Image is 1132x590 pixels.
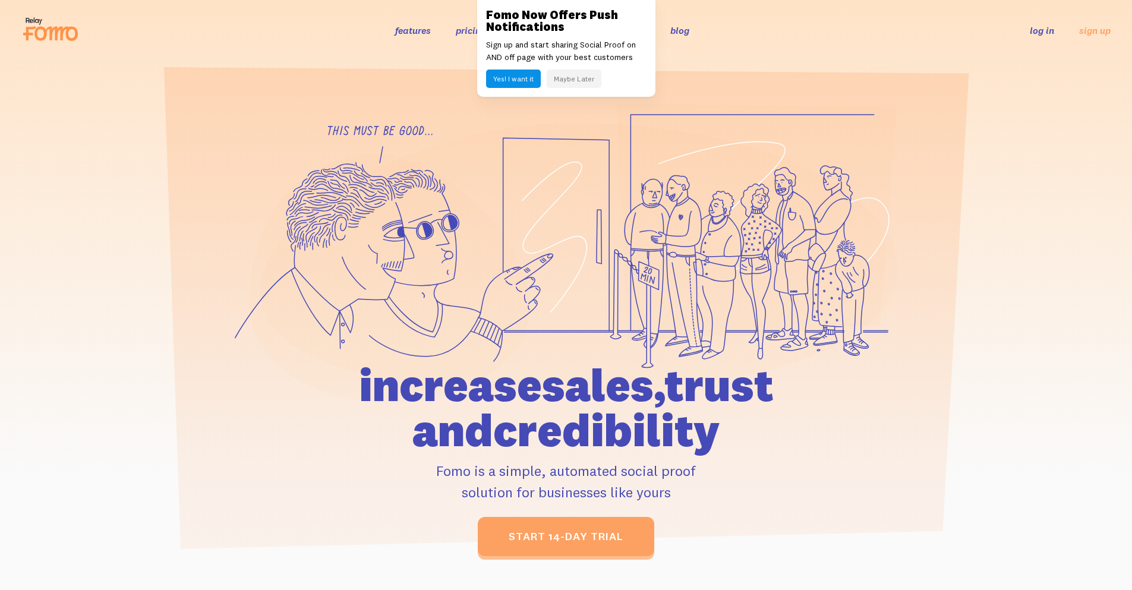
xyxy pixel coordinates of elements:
[1079,24,1111,37] a: sign up
[291,362,841,453] h1: increase sales, trust and credibility
[486,39,647,64] p: Sign up and start sharing Social Proof on AND off page with your best customers
[1030,24,1054,36] a: log in
[670,24,689,36] a: blog
[547,70,601,88] button: Maybe Later
[486,9,647,33] h3: Fomo Now Offers Push Notifications
[456,24,486,36] a: pricing
[478,517,654,556] a: start 14-day trial
[486,70,541,88] button: Yes! I want it
[291,460,841,503] p: Fomo is a simple, automated social proof solution for businesses like yours
[395,24,431,36] a: features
